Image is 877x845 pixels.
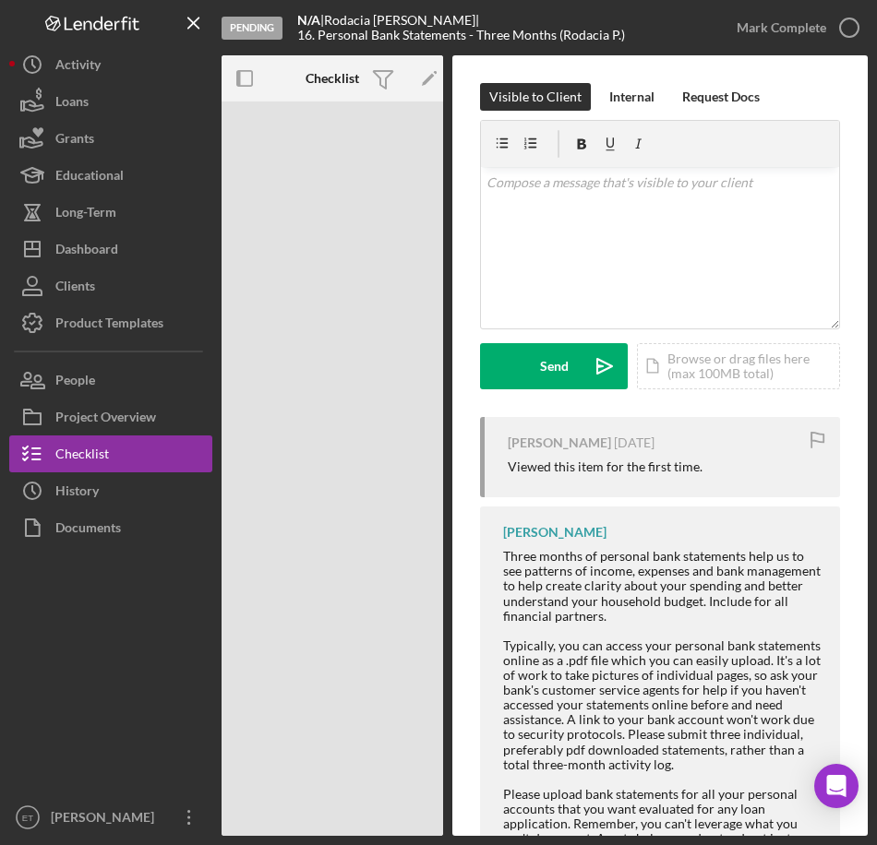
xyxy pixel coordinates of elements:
[55,472,99,514] div: History
[55,83,89,125] div: Loans
[46,799,166,840] div: [PERSON_NAME]
[614,435,655,450] time: 2025-09-04 19:06
[814,764,859,808] div: Open Intercom Messenger
[297,13,324,28] div: |
[55,509,121,551] div: Documents
[718,9,868,46] button: Mark Complete
[9,231,212,268] button: Dashboard
[609,83,655,111] div: Internal
[9,194,212,231] button: Long-Term
[9,435,212,472] button: Checklist
[297,12,320,28] b: N/A
[55,435,109,477] div: Checklist
[508,435,611,450] div: [PERSON_NAME]
[9,46,212,83] button: Activity
[297,28,625,42] div: 16. Personal Bank Statements - Three Months (Rodacia P.)
[306,71,359,86] b: Checklist
[9,799,212,836] button: ET[PERSON_NAME]
[9,472,212,509] button: History
[489,83,582,111] div: Visible to Client
[9,120,212,157] button: Grants
[55,304,163,346] div: Product Templates
[55,194,116,235] div: Long-Term
[503,549,822,623] div: Three months of personal bank statements help us to see patterns of income, expenses and bank man...
[9,362,212,399] button: People
[600,83,664,111] button: Internal
[508,459,703,474] div: Viewed this item for the first time.
[324,13,479,28] div: Rodacia [PERSON_NAME] |
[55,362,95,403] div: People
[222,17,282,40] div: Pending
[55,157,124,198] div: Educational
[9,268,212,304] button: Clients
[9,304,212,341] button: Product Templates
[673,83,769,111] button: Request Docs
[55,46,101,88] div: Activity
[503,525,607,540] div: [PERSON_NAME]
[503,638,822,772] div: Typically, you can access your personal bank statements online as a .pdf file which you can easil...
[55,268,95,309] div: Clients
[9,83,212,120] button: Loans
[55,399,156,440] div: Project Overview
[22,813,33,823] text: ET
[480,343,628,389] button: Send
[9,509,212,546] button: Documents
[737,9,826,46] div: Mark Complete
[682,83,760,111] div: Request Docs
[55,120,94,161] div: Grants
[9,399,212,435] button: Project Overview
[55,231,118,272] div: Dashboard
[9,157,212,194] button: Educational
[540,343,569,389] div: Send
[480,83,591,111] button: Visible to Client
